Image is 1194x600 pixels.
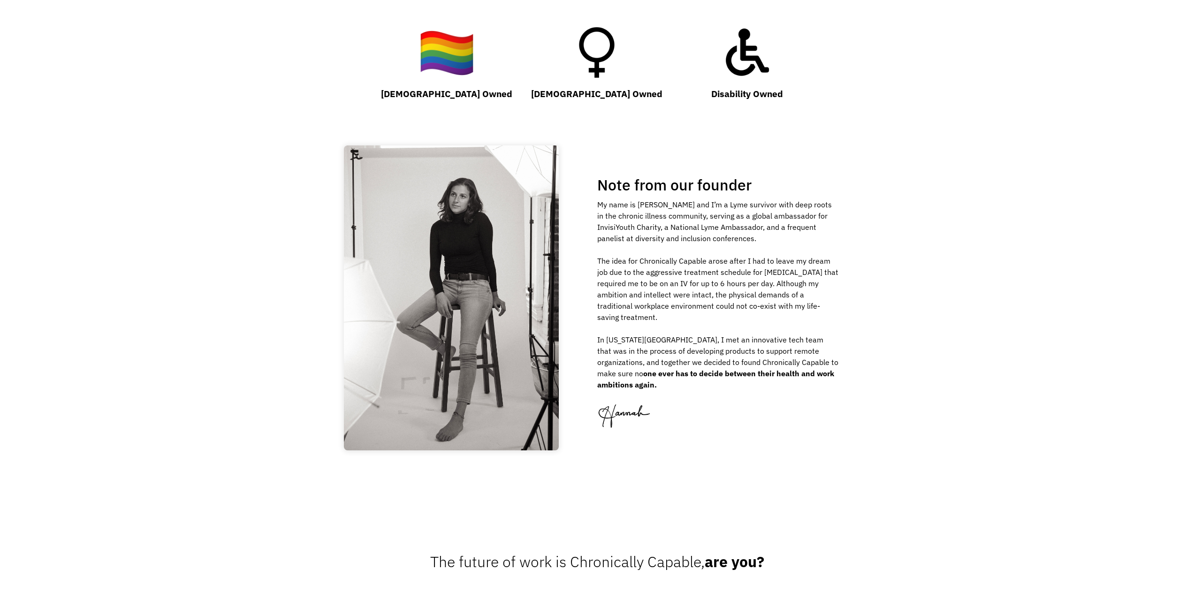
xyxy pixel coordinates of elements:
strong: one ever has to decide between their health and work ambitions again. [597,369,834,389]
strong: Disability Owned [711,88,783,99]
strong: are you? [705,552,764,571]
strong: [DEMOGRAPHIC_DATA] Owned [381,88,512,99]
strong: [DEMOGRAPHIC_DATA] Owned [531,88,662,99]
h1: Note from our founder [597,175,838,194]
span: The future of work is Chronically Capable, [430,552,764,571]
div: My name is [PERSON_NAME] and I’m a Lyme survivor with deep roots in the chronic illness community... [597,199,838,390]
